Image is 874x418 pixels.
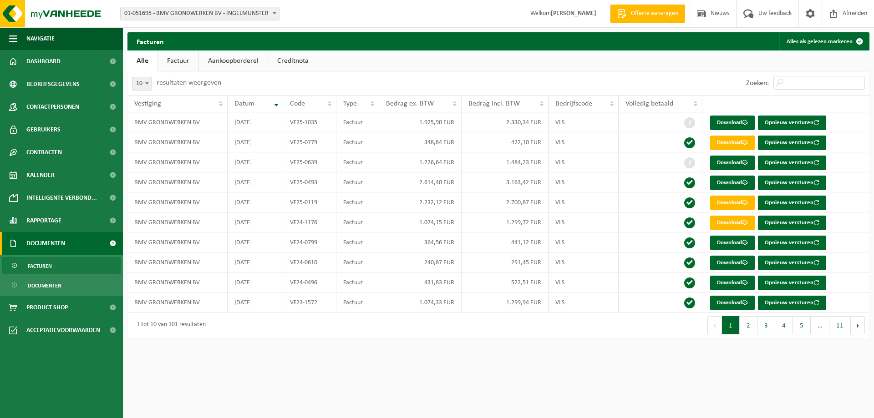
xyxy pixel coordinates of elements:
td: [DATE] [228,292,283,312]
span: Code [290,100,305,107]
td: [DATE] [228,212,283,232]
a: Download [710,276,755,290]
span: Bedrag incl. BTW [468,100,520,107]
td: BMV GRONDWERKEN BV [127,112,228,132]
a: Download [710,156,755,170]
td: 1.226,64 EUR [379,152,462,172]
a: Download [710,216,755,230]
td: VF24-0799 [283,232,336,252]
span: Rapportage [26,209,61,232]
td: 1.484,23 EUR [462,152,549,172]
span: Volledig betaald [625,100,673,107]
a: Download [710,116,755,130]
td: VLS [549,252,619,272]
strong: [PERSON_NAME] [551,10,596,17]
button: Opnieuw versturen [758,216,826,230]
td: [DATE] [228,152,283,172]
td: 364,56 EUR [379,232,462,252]
td: [DATE] [228,232,283,252]
td: BMV GRONDWERKEN BV [127,292,228,312]
a: Alle [127,50,158,71]
span: 01-051695 - BMV GRONDWERKEN BV - INGELMUNSTER [120,7,279,20]
td: BMV GRONDWERKEN BV [127,192,228,212]
span: 10 [132,77,152,91]
td: Factuur [336,112,379,132]
a: Facturen [2,257,121,274]
td: 422,10 EUR [462,132,549,152]
span: Kalender [26,164,55,186]
span: … [811,316,829,334]
td: 3.163,42 EUR [462,172,549,192]
td: Factuur [336,172,379,192]
label: Zoeken: [746,80,769,87]
td: VF23-1572 [283,292,336,312]
td: VLS [549,272,619,292]
td: Factuur [336,212,379,232]
td: 1.299,94 EUR [462,292,549,312]
td: [DATE] [228,132,283,152]
button: Opnieuw versturen [758,276,826,290]
td: 2.232,12 EUR [379,192,462,212]
td: [DATE] [228,252,283,272]
td: [DATE] [228,192,283,212]
td: VLS [549,232,619,252]
td: 522,51 EUR [462,272,549,292]
span: Documenten [26,232,65,255]
td: 2.330,34 EUR [462,112,549,132]
td: Factuur [336,292,379,312]
td: VF24-1176 [283,212,336,232]
td: 1.299,72 EUR [462,212,549,232]
a: Factuur [158,50,198,71]
button: Alles als gelezen markeren [779,32,869,50]
span: Contactpersonen [26,96,79,118]
button: 11 [829,316,851,334]
td: 441,12 EUR [462,232,549,252]
span: Acceptatievoorwaarden [26,319,100,342]
td: Factuur [336,272,379,292]
span: Offerte aanvragen [629,9,681,18]
td: VF25-0493 [283,172,336,192]
h2: Facturen [127,32,173,50]
span: Product Shop [26,296,68,319]
td: BMV GRONDWERKEN BV [127,272,228,292]
button: Opnieuw versturen [758,156,826,170]
span: Datum [234,100,254,107]
button: Opnieuw versturen [758,136,826,150]
td: 240,87 EUR [379,252,462,272]
button: 1 [722,316,740,334]
td: 2.614,40 EUR [379,172,462,192]
button: Previous [707,316,722,334]
button: 2 [740,316,757,334]
td: BMV GRONDWERKEN BV [127,212,228,232]
span: Dashboard [26,50,61,73]
a: Download [710,256,755,270]
span: Intelligente verbond... [26,186,97,209]
a: Download [710,296,755,310]
td: BMV GRONDWERKEN BV [127,172,228,192]
td: [DATE] [228,112,283,132]
td: 291,45 EUR [462,252,549,272]
td: VLS [549,212,619,232]
span: Contracten [26,141,62,164]
button: Opnieuw versturen [758,256,826,270]
div: 1 tot 10 van 101 resultaten [132,317,206,333]
td: VF24-0610 [283,252,336,272]
a: Download [710,236,755,250]
button: 3 [757,316,775,334]
button: Opnieuw versturen [758,236,826,250]
td: BMV GRONDWERKEN BV [127,152,228,172]
label: resultaten weergeven [157,79,221,86]
td: [DATE] [228,172,283,192]
td: 2.700,87 EUR [462,192,549,212]
button: Opnieuw versturen [758,116,826,130]
td: VLS [549,132,619,152]
td: 1.925,90 EUR [379,112,462,132]
a: Documenten [2,277,121,294]
button: 4 [775,316,793,334]
span: Bedrijfscode [555,100,592,107]
a: Offerte aanvragen [610,5,685,23]
a: Creditnota [268,50,318,71]
td: Factuur [336,252,379,272]
span: Bedrag ex. BTW [386,100,434,107]
td: VLS [549,152,619,172]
